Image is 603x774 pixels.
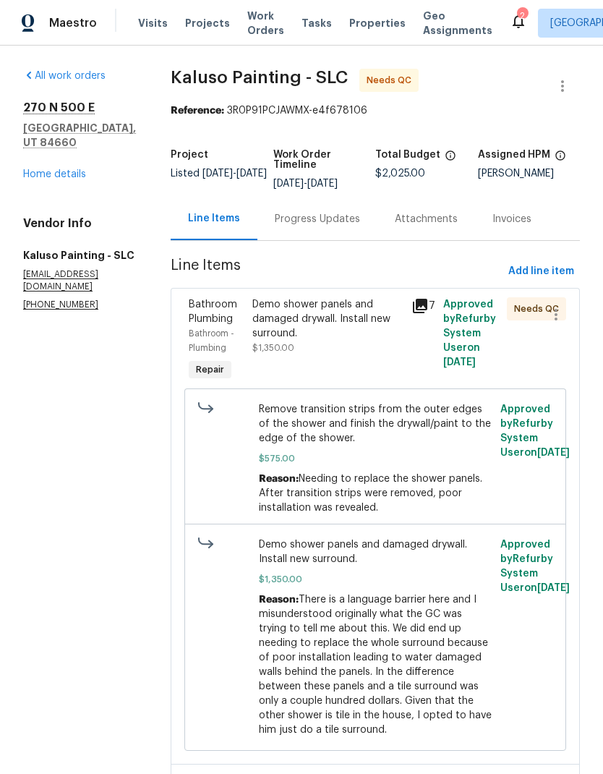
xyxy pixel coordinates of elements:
[202,169,233,179] span: [DATE]
[190,362,230,377] span: Repair
[500,540,570,593] span: Approved by Refurby System User on
[411,297,435,315] div: 7
[443,357,476,367] span: [DATE]
[171,258,502,285] span: Line Items
[423,9,492,38] span: Geo Assignments
[171,69,348,86] span: Kaluso Painting - SLC
[492,212,531,226] div: Invoices
[301,18,332,28] span: Tasks
[188,211,240,226] div: Line Items
[517,9,527,23] div: 2
[252,297,403,341] div: Demo shower panels and damaged drywall. Install new surround.
[375,169,425,179] span: $2,025.00
[171,150,208,160] h5: Project
[236,169,267,179] span: [DATE]
[537,448,570,458] span: [DATE]
[185,16,230,30] span: Projects
[23,216,136,231] h4: Vendor Info
[23,169,86,179] a: Home details
[138,16,168,30] span: Visits
[307,179,338,189] span: [DATE]
[23,71,106,81] a: All work orders
[443,299,496,367] span: Approved by Refurby System User on
[273,179,304,189] span: [DATE]
[537,583,570,593] span: [DATE]
[202,169,267,179] span: -
[259,402,492,446] span: Remove transition strips from the outer edges of the shower and finish the drywall/paint to the e...
[259,595,492,735] span: There is a language barrier here and I misunderstood originally what the GC was trying to tell me...
[349,16,406,30] span: Properties
[502,258,580,285] button: Add line item
[555,150,566,169] span: The hpm assigned to this work order.
[252,344,294,352] span: $1,350.00
[259,474,482,513] span: Needing to replace the shower panels. After transition strips were removed, poor installation was...
[273,150,376,170] h5: Work Order Timeline
[259,572,492,587] span: $1,350.00
[247,9,284,38] span: Work Orders
[375,150,440,160] h5: Total Budget
[500,404,570,458] span: Approved by Refurby System User on
[189,329,234,352] span: Bathroom - Plumbing
[259,451,492,466] span: $575.00
[171,103,580,118] div: 3R0P91PCJAWMX-e4f678106
[23,248,136,263] h5: Kaluso Painting - SLC
[259,537,492,566] span: Demo shower panels and damaged drywall. Install new surround.
[259,595,299,605] span: Reason:
[395,212,458,226] div: Attachments
[259,474,299,484] span: Reason:
[273,179,338,189] span: -
[514,302,565,316] span: Needs QC
[367,73,417,88] span: Needs QC
[49,16,97,30] span: Maestro
[189,299,237,324] span: Bathroom Plumbing
[445,150,456,169] span: The total cost of line items that have been proposed by Opendoor. This sum includes line items th...
[171,169,267,179] span: Listed
[508,263,574,281] span: Add line item
[478,169,581,179] div: [PERSON_NAME]
[171,106,224,116] b: Reference:
[478,150,550,160] h5: Assigned HPM
[275,212,360,226] div: Progress Updates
